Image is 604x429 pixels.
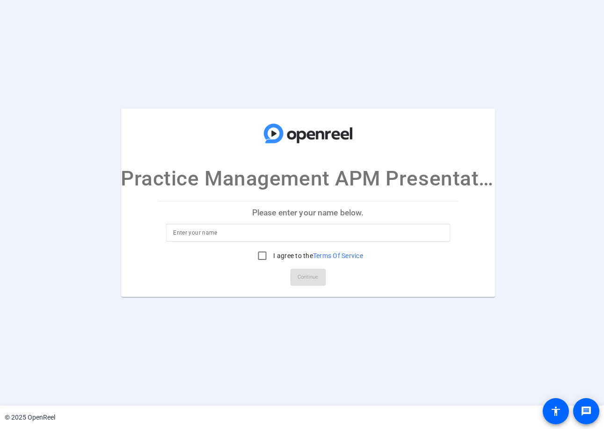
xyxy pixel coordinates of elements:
a: Terms Of Service [313,252,363,259]
div: © 2025 OpenReel [5,413,55,422]
p: Please enter your name below. [158,201,458,224]
input: Enter your name [173,227,443,238]
label: I agree to the [271,251,363,260]
mat-icon: message [581,406,592,417]
img: company-logo [261,118,355,149]
mat-icon: accessibility [550,406,561,417]
p: Practice Management APM Presentations [121,163,495,194]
